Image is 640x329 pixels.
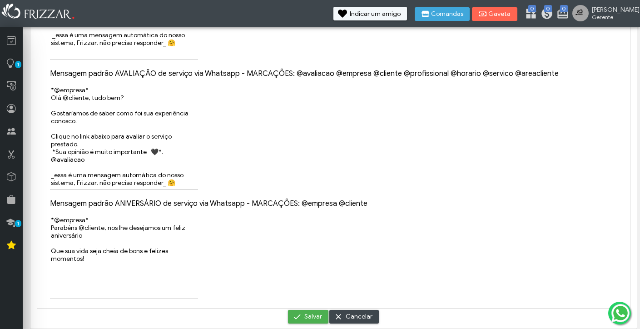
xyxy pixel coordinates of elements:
[544,5,552,12] span: 0
[572,5,635,23] a: [PERSON_NAME] Gerente
[592,14,633,20] span: Gerente
[541,7,550,22] a: 0
[304,310,322,324] span: Salvar
[50,199,367,208] label: Mensagem padrão ANIVERSÁRIO de serviço via Whatsapp - MARCAÇÕES: @empresa @cliente
[333,7,407,20] button: Indicar um amigo
[472,7,517,21] button: Gaveta
[592,6,633,14] span: [PERSON_NAME]
[415,7,470,21] button: Comandas
[431,11,463,17] span: Comandas
[50,69,559,78] label: Mensagem padrão AVALIAÇÃO de serviço via Whatsapp - MARCAÇÕES: @avaliacao @empresa @cliente @prof...
[50,215,198,299] textarea: *@empresa* Parabéns @cliente, nos lhe desejamos um feliz aniversário Que sua vida seja cheia de b...
[329,310,379,324] button: Cancelar
[525,7,534,22] a: 0
[350,11,401,17] span: Indicar um amigo
[15,61,21,68] span: 1
[528,5,536,12] span: 0
[288,310,328,324] button: Salvar
[610,302,631,324] img: whatsapp.png
[50,85,198,190] textarea: *@empresa* Olá @cliente, tudo bem? Gostaríamos de saber como foi sua experiência conosco. Clique ...
[15,220,21,227] span: 1
[560,5,568,12] span: 0
[556,7,566,22] a: 0
[488,11,511,17] span: Gaveta
[346,310,372,324] span: Cancelar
